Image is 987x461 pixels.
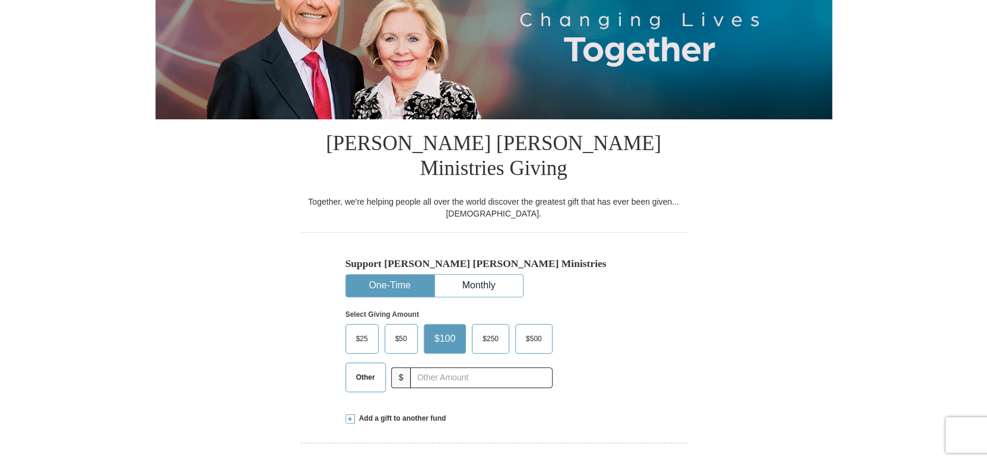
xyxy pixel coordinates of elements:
[345,310,419,319] strong: Select Giving Amount
[429,330,462,348] span: $100
[301,119,687,196] h1: [PERSON_NAME] [PERSON_NAME] Ministries Giving
[391,367,411,388] span: $
[477,330,504,348] span: $250
[345,257,642,270] h5: Support [PERSON_NAME] [PERSON_NAME] Ministries
[410,367,552,388] input: Other Amount
[435,275,523,297] button: Monthly
[520,330,548,348] span: $500
[346,275,434,297] button: One-Time
[350,330,374,348] span: $25
[355,414,446,424] span: Add a gift to another fund
[389,330,413,348] span: $50
[350,368,381,386] span: Other
[301,196,687,220] div: Together, we're helping people all over the world discover the greatest gift that has ever been g...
